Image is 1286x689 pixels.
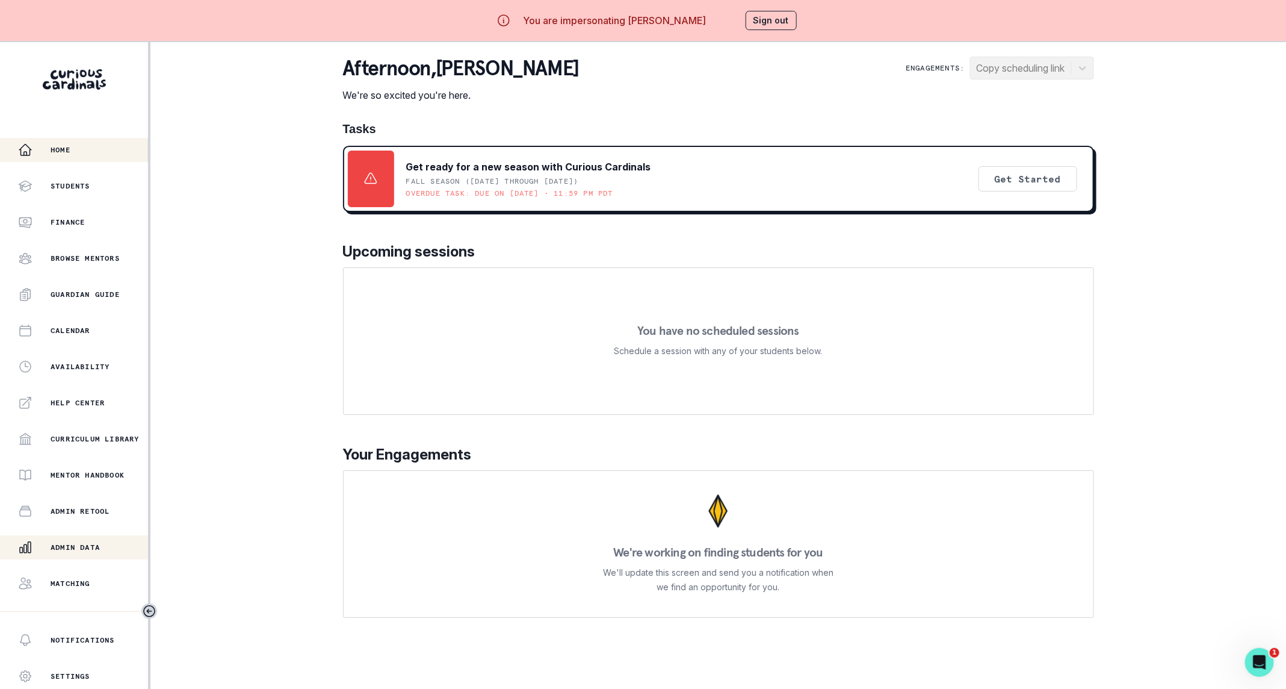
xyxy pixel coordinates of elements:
button: Toggle sidebar [141,603,157,619]
p: Schedule a session with any of your students below. [614,344,823,358]
p: Notifications [51,635,115,645]
p: Get ready for a new season with Curious Cardinals [406,160,651,174]
iframe: Intercom live chat [1245,648,1274,677]
p: Settings [51,672,90,681]
p: Students [51,181,90,191]
p: Engagements: [906,63,965,73]
p: You are impersonating [PERSON_NAME] [523,13,706,28]
p: Upcoming sessions [343,241,1094,263]
p: Finance [51,217,85,227]
button: Get Started [978,166,1077,192]
p: We're working on finding students for you [613,546,823,558]
h1: Tasks [343,122,1094,136]
p: Fall Season ([DATE] through [DATE]) [406,176,579,186]
span: 1 [1270,648,1279,658]
p: Curriculum Library [51,434,140,444]
p: Admin Retool [51,507,110,516]
p: Browse Mentors [51,254,120,263]
p: Overdue task: Due on [DATE] • 11:59 PM PDT [406,189,613,198]
p: We'll update this screen and send you a notification when we find an opportunity for you. [603,566,834,594]
img: Curious Cardinals Logo [43,69,106,90]
p: Guardian Guide [51,290,120,299]
p: afternoon , [PERSON_NAME] [343,57,580,81]
p: Admin Data [51,543,100,552]
p: Help Center [51,398,105,408]
p: We're so excited you're here. [343,88,580,102]
p: Your Engagements [343,444,1094,466]
p: Home [51,145,70,155]
p: Mentor Handbook [51,470,125,480]
p: Availability [51,362,110,372]
p: Calendar [51,326,90,335]
button: Sign out [746,11,797,30]
p: You have no scheduled sessions [637,325,799,337]
p: Matching [51,579,90,588]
